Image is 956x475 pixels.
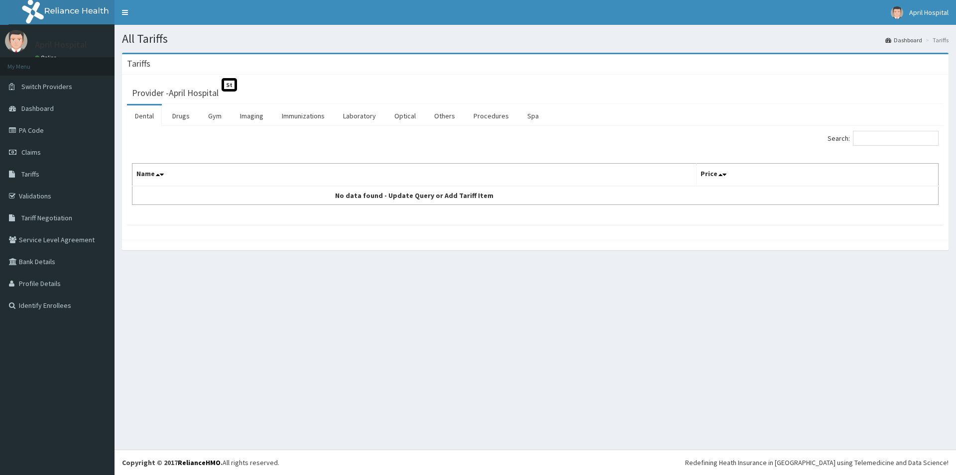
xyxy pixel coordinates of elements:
[132,89,219,97] h3: Provider - April Hospital
[21,104,54,113] span: Dashboard
[885,36,922,44] a: Dashboard
[115,450,956,475] footer: All rights reserved.
[232,105,271,126] a: Imaging
[923,36,949,44] li: Tariffs
[386,105,424,126] a: Optical
[222,78,237,92] span: St
[35,54,59,61] a: Online
[178,458,221,467] a: RelianceHMO
[828,131,939,146] label: Search:
[127,59,150,68] h3: Tariffs
[685,458,949,468] div: Redefining Heath Insurance in [GEOGRAPHIC_DATA] using Telemedicine and Data Science!
[466,105,517,126] a: Procedures
[891,6,903,19] img: User Image
[164,105,198,126] a: Drugs
[200,105,230,126] a: Gym
[519,105,547,126] a: Spa
[21,213,72,222] span: Tariff Negotiation
[132,164,697,187] th: Name
[5,30,27,52] img: User Image
[132,186,697,205] td: No data found - Update Query or Add Tariff Item
[21,82,72,91] span: Switch Providers
[335,105,384,126] a: Laboratory
[697,164,939,187] th: Price
[21,170,39,179] span: Tariffs
[35,40,87,49] p: April Hospital
[274,105,333,126] a: Immunizations
[122,32,949,45] h1: All Tariffs
[21,148,41,157] span: Claims
[127,105,162,126] a: Dental
[909,8,949,17] span: April Hospital
[122,458,223,467] strong: Copyright © 2017 .
[853,131,939,146] input: Search:
[426,105,463,126] a: Others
